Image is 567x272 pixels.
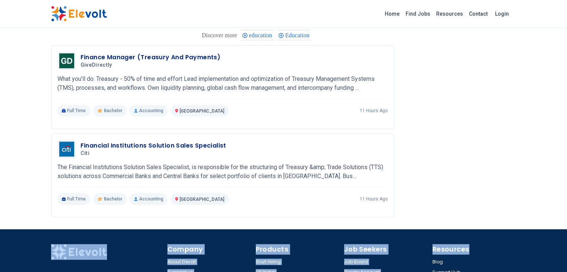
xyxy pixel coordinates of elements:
[285,32,312,38] span: Education
[403,8,433,20] a: Find Jobs
[432,244,516,254] h4: Resources
[256,244,340,254] h4: Products
[130,105,168,117] p: Accounting
[382,8,403,20] a: Home
[57,75,388,92] p: What you’ll do: Treasury - 50% of time and effort Lead implementation and optimization of Treasur...
[57,163,388,181] p: The Financial Institutions Solution Sales Specialist, is responsible for the structuring of Treas...
[59,53,74,68] img: GiveDirectly
[81,150,89,157] span: Citi
[249,32,274,38] span: education
[202,30,237,41] div: These are topics related to the article that might interest you
[81,62,112,69] span: GiveDirectly
[277,30,311,40] div: Education
[57,51,388,117] a: GiveDirectlyFinance Manager (Treasury And Payments)GiveDirectlyWhat you’ll do: Treasury - 50% of ...
[433,8,466,20] a: Resources
[491,6,513,21] a: Login
[167,259,196,265] a: About Elevolt
[57,193,91,205] p: Full Time
[344,259,368,265] a: Job Board
[57,140,388,205] a: CitiFinancial Institutions Solution Sales SpecialistCitiThe Financial Institutions Solution Sales...
[51,6,107,22] img: Elevolt
[530,236,567,272] iframe: Chat Widget
[344,244,428,254] h4: Job Seekers
[432,259,443,265] a: Blog
[256,259,281,265] a: Start Hiring
[360,108,388,114] p: 11 hours ago
[180,197,224,202] span: [GEOGRAPHIC_DATA]
[241,30,273,40] div: education
[130,193,168,205] p: Accounting
[81,141,226,150] h3: Financial Institutions Solution Sales Specialist
[59,142,74,156] img: Citi
[81,53,221,62] h3: Finance Manager (Treasury And Payments)
[57,105,91,117] p: Full Time
[104,196,122,202] span: Bachelor
[51,244,107,260] img: Elevolt
[180,108,224,114] span: [GEOGRAPHIC_DATA]
[167,244,251,254] h4: Company
[360,196,388,202] p: 11 hours ago
[466,8,491,20] a: Contact
[104,108,122,114] span: Bachelor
